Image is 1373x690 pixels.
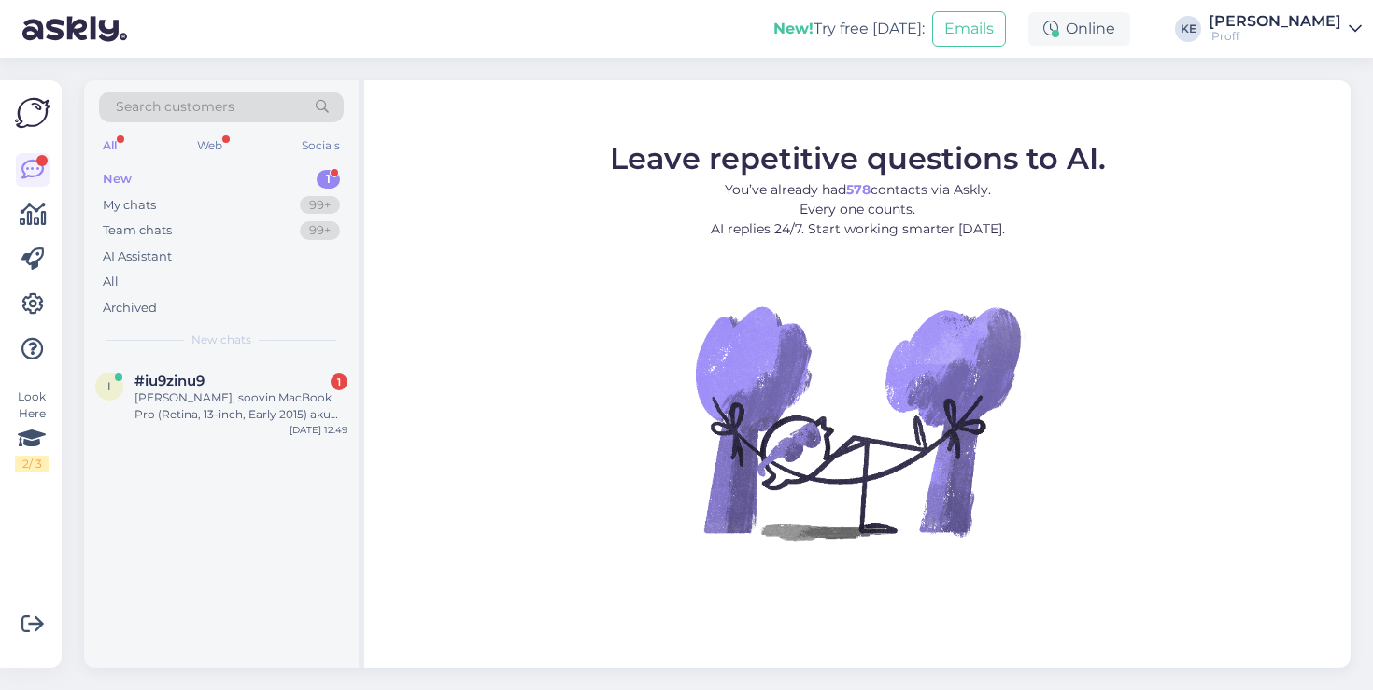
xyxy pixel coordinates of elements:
span: Leave repetitive questions to AI. [610,140,1106,176]
span: New chats [191,331,251,348]
span: #iu9zinu9 [134,373,205,389]
div: KE [1175,16,1201,42]
span: i [107,379,111,393]
div: All [103,273,119,291]
div: Try free [DATE]: [773,18,925,40]
div: [PERSON_NAME], soovin MacBook Pro (Retina, 13-inch, Early 2015) aku vahetust tellida? Kas teil on... [134,389,347,423]
b: New! [773,20,814,37]
img: No Chat active [689,254,1026,590]
a: [PERSON_NAME]iProff [1209,14,1362,44]
p: You’ve already had contacts via Askly. Every one counts. AI replies 24/7. Start working smarter [... [610,180,1106,239]
div: Look Here [15,388,49,472]
div: [DATE] 12:49 [290,423,347,437]
div: Team chats [103,221,172,240]
div: Online [1028,12,1130,46]
div: Archived [103,299,157,317]
span: Search customers [116,97,234,117]
div: New [103,170,132,189]
div: 2 / 3 [15,456,49,472]
div: 99+ [300,221,340,240]
div: All [99,134,120,158]
div: 1 [317,170,340,189]
div: AI Assistant [103,247,172,266]
div: iProff [1209,29,1341,44]
b: 578 [846,181,871,198]
div: Socials [298,134,344,158]
div: Web [193,134,226,158]
div: 1 [331,373,347,390]
div: 99+ [300,196,340,215]
div: My chats [103,196,156,215]
img: Askly Logo [15,95,50,131]
div: [PERSON_NAME] [1209,14,1341,29]
button: Emails [932,11,1006,47]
